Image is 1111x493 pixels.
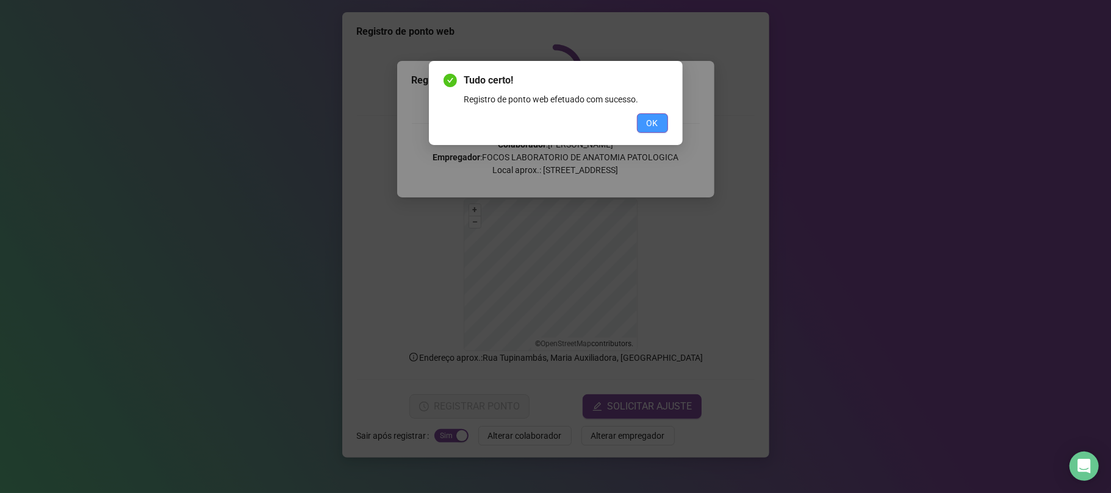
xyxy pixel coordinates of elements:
span: check-circle [444,74,457,87]
span: Tudo certo! [464,73,668,88]
div: Open Intercom Messenger [1070,452,1099,481]
span: OK [647,116,658,130]
div: Registro de ponto web efetuado com sucesso. [464,93,668,106]
button: OK [637,113,668,133]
